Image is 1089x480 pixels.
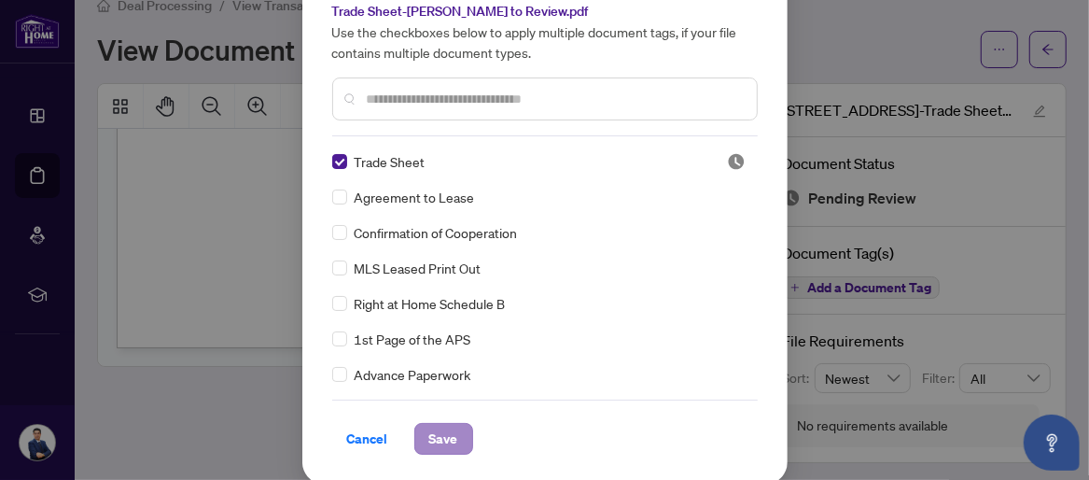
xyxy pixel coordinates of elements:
[414,423,473,455] button: Save
[1024,415,1080,471] button: Open asap
[355,258,482,278] span: MLS Leased Print Out
[355,187,475,207] span: Agreement to Lease
[355,151,426,172] span: Trade Sheet
[727,152,746,171] span: Pending Review
[332,423,403,455] button: Cancel
[429,424,458,454] span: Save
[355,222,518,243] span: Confirmation of Cooperation
[347,424,388,454] span: Cancel
[355,364,471,385] span: Advance Paperwork
[355,293,506,314] span: Right at Home Schedule B
[355,329,471,349] span: 1st Page of the APS
[727,152,746,171] img: status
